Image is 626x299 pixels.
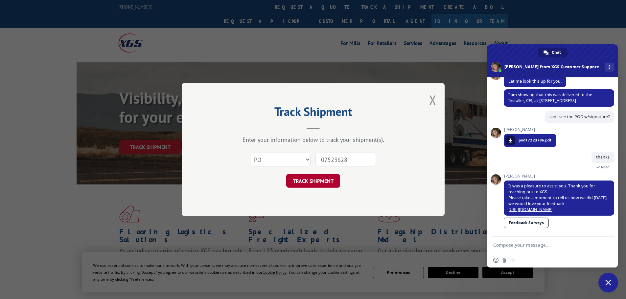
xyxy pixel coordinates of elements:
span: Send a file [502,258,507,263]
textarea: Compose your message... [493,237,598,253]
input: Number(s) [315,153,376,166]
a: Feedback Surveys [504,218,549,228]
button: TRACK SHIPMENT [286,174,340,188]
span: pod17223786.pdf [519,137,551,143]
span: Audio message [510,258,516,263]
span: It was a pleasure to assist you. Thank you for reaching out to XGS. Please take a moment to tell ... [508,183,608,212]
span: thanks [596,154,610,160]
span: Let me look this up for you. [508,78,562,84]
div: Enter your information below to track your shipment(s). [215,136,412,143]
span: I am showing that this was delivered to the Installer, CFI, at [STREET_ADDRESS]. [508,92,592,103]
span: can i see the POD w/signature? [549,114,610,119]
span: Read [601,165,610,169]
button: Close modal [429,91,436,109]
a: Chat [538,48,568,57]
span: [PERSON_NAME] [504,174,614,179]
span: Insert an emoji [493,258,498,263]
span: Chat [552,48,561,57]
span: [PERSON_NAME] [504,127,556,132]
h2: Track Shipment [215,107,412,119]
a: Close chat [598,273,618,292]
a: [URL][DOMAIN_NAME] [508,207,552,212]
